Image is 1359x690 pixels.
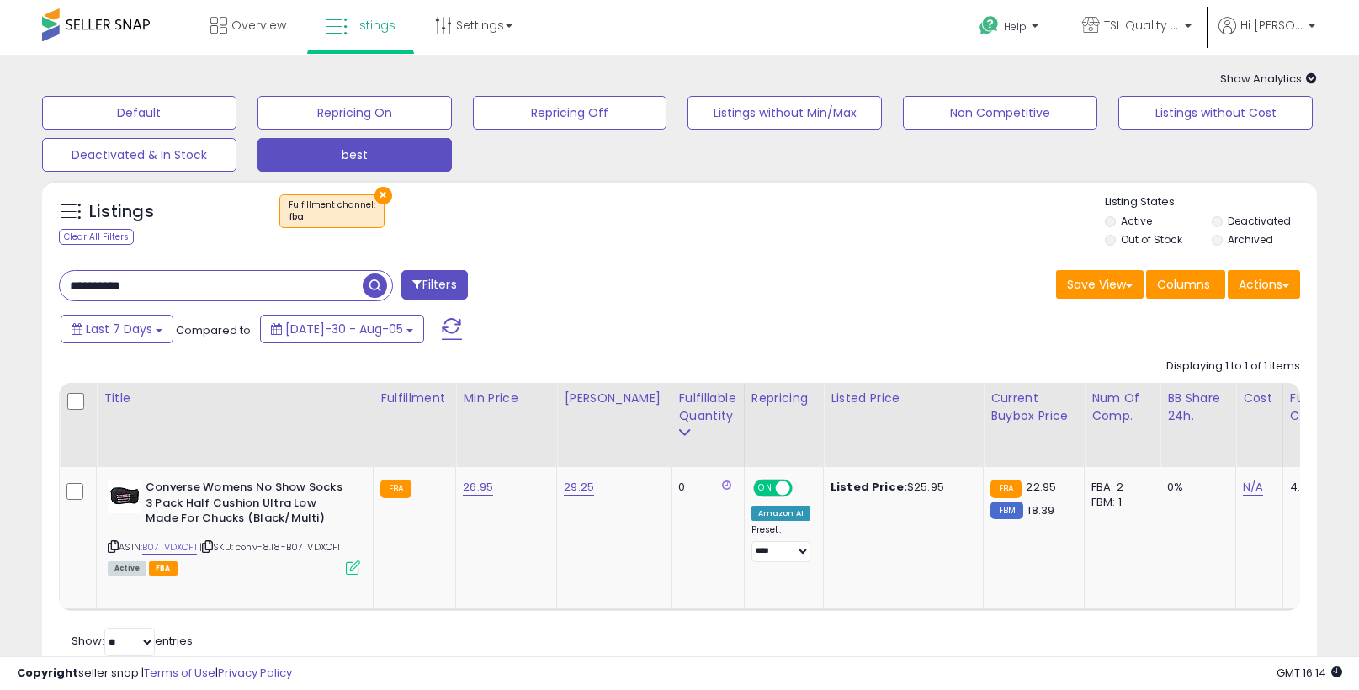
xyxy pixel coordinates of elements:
[831,480,970,495] div: $25.95
[42,138,236,172] button: Deactivated & In Stock
[1166,358,1300,374] div: Displaying 1 to 1 of 1 items
[86,321,152,337] span: Last 7 Days
[289,199,375,224] span: Fulfillment channel :
[374,187,392,204] button: ×
[1243,390,1276,407] div: Cost
[260,315,424,343] button: [DATE]-30 - Aug-05
[687,96,882,130] button: Listings without Min/Max
[1105,194,1317,210] p: Listing States:
[751,390,816,407] div: Repricing
[979,15,1000,36] i: Get Help
[352,17,395,34] span: Listings
[1027,502,1054,518] span: 18.39
[257,96,452,130] button: Repricing On
[990,502,1023,519] small: FBM
[1091,495,1147,510] div: FBM: 1
[751,524,810,562] div: Preset:
[401,270,467,300] button: Filters
[285,321,403,337] span: [DATE]-30 - Aug-05
[903,96,1097,130] button: Non Competitive
[564,479,594,496] a: 29.25
[678,480,730,495] div: 0
[831,479,907,495] b: Listed Price:
[380,390,449,407] div: Fulfillment
[146,480,350,531] b: Converse Womens No Show Socks 3 Pack Half Cushion Ultra Low Made For Chucks (Black/Multi)
[1228,232,1273,247] label: Archived
[59,229,134,245] div: Clear All Filters
[473,96,667,130] button: Repricing Off
[1240,17,1303,34] span: Hi [PERSON_NAME]
[1228,214,1291,228] label: Deactivated
[1026,479,1056,495] span: 22.95
[17,666,292,682] div: seller snap | |
[1157,276,1210,293] span: Columns
[1121,232,1182,247] label: Out of Stock
[72,633,193,649] span: Show: entries
[1091,390,1153,425] div: Num of Comp.
[231,17,286,34] span: Overview
[1167,480,1223,495] div: 0%
[17,665,78,681] strong: Copyright
[966,3,1055,55] a: Help
[142,540,197,555] a: B07TVDXCF1
[990,480,1022,498] small: FBA
[176,322,253,338] span: Compared to:
[1121,214,1152,228] label: Active
[1290,480,1349,495] div: 4.45
[463,390,549,407] div: Min Price
[678,390,736,425] div: Fulfillable Quantity
[289,211,375,223] div: fba
[1220,71,1317,87] span: Show Analytics
[108,480,360,573] div: ASIN:
[831,390,976,407] div: Listed Price
[1104,17,1180,34] span: TSL Quality Products
[104,390,366,407] div: Title
[1290,390,1355,425] div: Fulfillment Cost
[108,480,141,513] img: 41JlMrXFzlL._SL40_.jpg
[1243,479,1263,496] a: N/A
[755,481,776,496] span: ON
[61,315,173,343] button: Last 7 Days
[1056,270,1144,299] button: Save View
[1228,270,1300,299] button: Actions
[1146,270,1225,299] button: Columns
[564,390,664,407] div: [PERSON_NAME]
[789,481,816,496] span: OFF
[1277,665,1342,681] span: 2025-08-16 16:14 GMT
[1004,19,1027,34] span: Help
[42,96,236,130] button: Default
[199,540,341,554] span: | SKU: conv-8.18-B07TVDXCF1
[108,561,146,576] span: All listings currently available for purchase on Amazon
[149,561,178,576] span: FBA
[89,200,154,224] h5: Listings
[1167,390,1229,425] div: BB Share 24h.
[1091,480,1147,495] div: FBA: 2
[1118,96,1313,130] button: Listings without Cost
[990,390,1077,425] div: Current Buybox Price
[1218,17,1315,55] a: Hi [PERSON_NAME]
[380,480,411,498] small: FBA
[218,665,292,681] a: Privacy Policy
[144,665,215,681] a: Terms of Use
[463,479,493,496] a: 26.95
[257,138,452,172] button: best
[751,506,810,521] div: Amazon AI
